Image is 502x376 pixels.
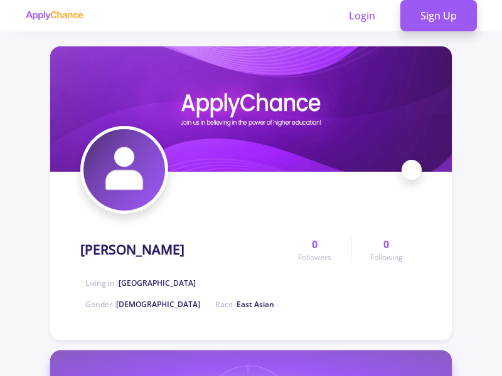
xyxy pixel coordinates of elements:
[85,278,196,288] span: Living in :
[279,237,350,263] a: 0Followers
[298,252,331,263] span: Followers
[237,299,274,310] span: East Asian
[119,278,196,288] span: [GEOGRAPHIC_DATA]
[80,242,184,258] h1: [PERSON_NAME]
[383,237,389,252] span: 0
[351,237,422,263] a: 0Following
[85,299,200,310] span: Gender :
[312,237,318,252] span: 0
[83,129,165,211] img: mahsa babaeeavatar
[370,252,403,263] span: Following
[116,299,200,310] span: [DEMOGRAPHIC_DATA]
[25,11,83,21] img: applychance logo text only
[50,46,452,172] img: mahsa babaeecover image
[215,299,274,310] span: Race :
